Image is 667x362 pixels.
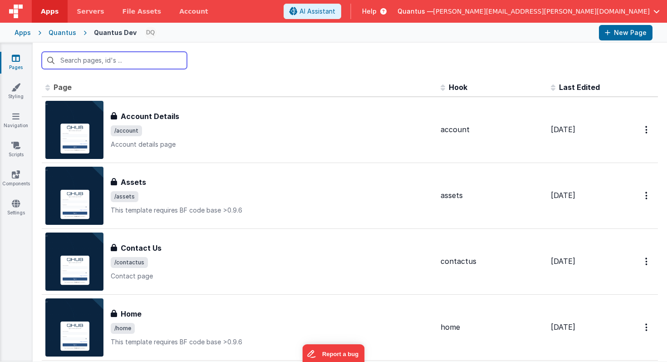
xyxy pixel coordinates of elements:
h3: Home [121,308,142,319]
span: Hook [449,83,467,92]
button: Options [640,120,654,139]
p: Contact page [111,272,433,281]
div: Quantus Dev [94,28,137,37]
span: /account [111,125,142,136]
span: Quantus — [397,7,433,16]
button: Options [640,318,654,337]
span: /home [111,323,135,334]
p: Account details page [111,140,433,149]
h3: Assets [121,177,146,188]
span: Apps [41,7,59,16]
div: Quantus [49,28,76,37]
div: account [441,124,544,135]
div: contactus [441,256,544,267]
span: AI Assistant [299,7,335,16]
button: New Page [599,25,652,40]
span: Help [362,7,377,16]
span: [DATE] [551,125,575,134]
span: [DATE] [551,257,575,266]
span: [PERSON_NAME][EMAIL_ADDRESS][PERSON_NAME][DOMAIN_NAME] [433,7,650,16]
img: 1021820d87a3b39413df04cdda3ae7ec [144,26,157,39]
p: This template requires BF code base >0.9.6 [111,206,433,215]
h3: Contact Us [121,243,162,253]
div: assets [441,190,544,201]
span: [DATE] [551,191,575,200]
span: /contactus [111,257,148,268]
div: home [441,322,544,332]
p: This template requires BF code base >0.9.6 [111,337,433,347]
button: Options [640,252,654,271]
span: Last Edited [559,83,600,92]
span: [DATE] [551,322,575,332]
button: Quantus — [PERSON_NAME][EMAIL_ADDRESS][PERSON_NAME][DOMAIN_NAME] [397,7,660,16]
input: Search pages, id's ... [42,52,187,69]
span: Servers [77,7,104,16]
span: /assets [111,191,138,202]
button: Options [640,186,654,205]
h3: Account Details [121,111,179,122]
span: File Assets [123,7,162,16]
span: Page [54,83,72,92]
div: Apps [15,28,31,37]
button: AI Assistant [284,4,341,19]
